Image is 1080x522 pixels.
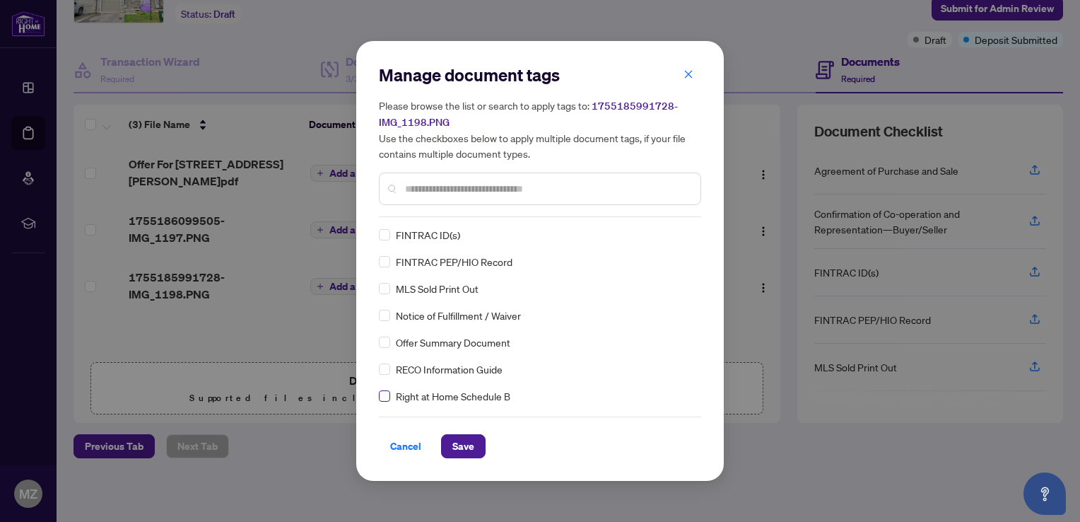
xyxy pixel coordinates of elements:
span: Offer Summary Document [396,335,510,350]
span: MLS Sold Print Out [396,281,479,296]
button: Cancel [379,434,433,458]
span: FINTRAC ID(s) [396,227,460,243]
button: Open asap [1023,472,1066,515]
span: Save [452,435,474,458]
span: Right at Home Schedule B [396,388,510,404]
span: Cancel [390,435,421,458]
span: close [683,69,693,79]
span: Notice of Fulfillment / Waiver [396,308,521,323]
span: FINTRAC PEP/HIO Record [396,254,512,269]
span: RECO Information Guide [396,361,503,377]
button: Save [441,434,486,458]
h2: Manage document tags [379,64,701,86]
h5: Please browse the list or search to apply tags to: Use the checkboxes below to apply multiple doc... [379,98,701,161]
